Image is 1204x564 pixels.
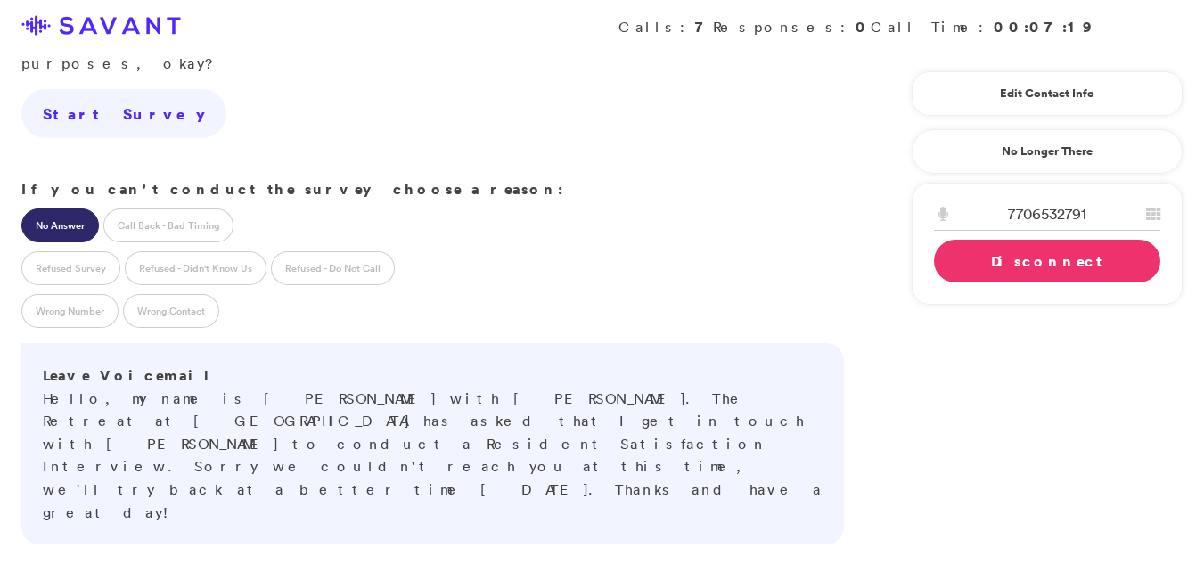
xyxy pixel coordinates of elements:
strong: 7 [695,17,713,37]
strong: 00:07:19 [994,17,1093,37]
a: Edit Contact Info [934,79,1160,108]
a: Disconnect [934,240,1160,282]
a: Start Survey [21,89,226,139]
a: No Longer There [912,129,1183,174]
label: Refused - Didn't Know Us [125,251,266,285]
label: Wrong Contact [123,294,219,328]
label: Call Back - Bad Timing [103,208,233,242]
strong: 0 [856,17,871,37]
label: Refused Survey [21,251,120,285]
strong: Leave Voicemail [43,365,217,385]
strong: If you can't conduct the survey choose a reason: [21,179,563,199]
label: Wrong Number [21,294,119,328]
p: Hello, my name is [PERSON_NAME] with [PERSON_NAME]. The Retreat at [GEOGRAPHIC_DATA] has asked th... [43,364,823,524]
label: No Answer [21,208,99,242]
label: Refused - Do Not Call [271,251,395,285]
